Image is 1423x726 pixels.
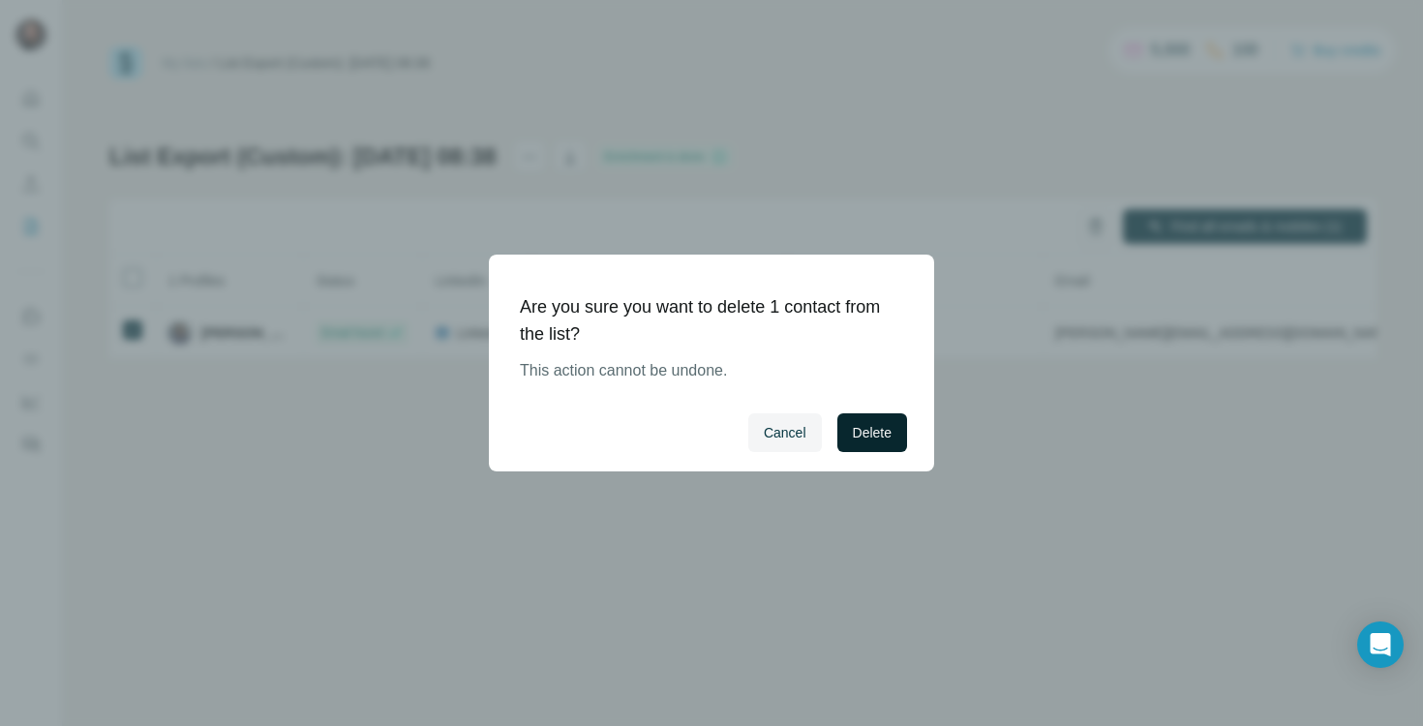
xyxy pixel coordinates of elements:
p: This action cannot be undone. [520,359,888,382]
h1: Are you sure you want to delete 1 contact from the list? [520,293,888,348]
button: Delete [837,413,907,452]
span: Delete [853,423,892,442]
div: Open Intercom Messenger [1357,621,1404,668]
button: Cancel [748,413,822,452]
span: Cancel [764,423,806,442]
